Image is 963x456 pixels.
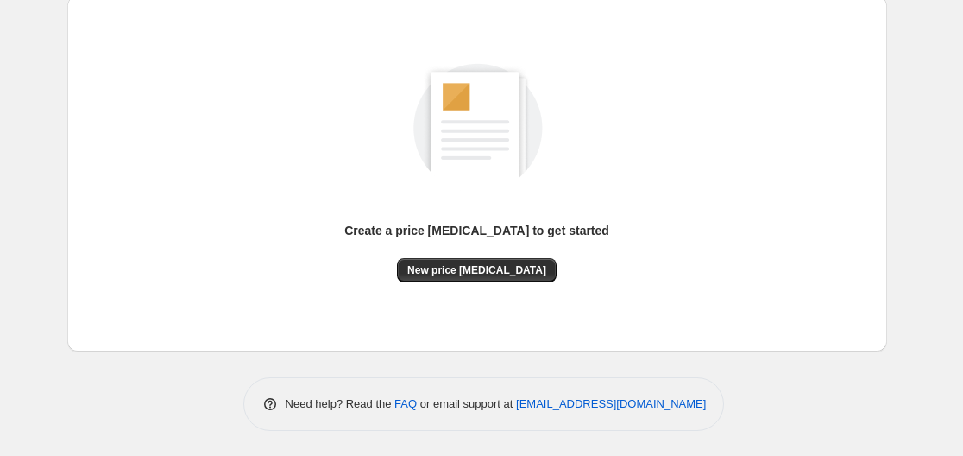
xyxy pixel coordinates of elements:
[394,397,417,410] a: FAQ
[417,397,516,410] span: or email support at
[344,222,609,239] p: Create a price [MEDICAL_DATA] to get started
[516,397,706,410] a: [EMAIL_ADDRESS][DOMAIN_NAME]
[407,263,546,277] span: New price [MEDICAL_DATA]
[397,258,557,282] button: New price [MEDICAL_DATA]
[286,397,395,410] span: Need help? Read the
